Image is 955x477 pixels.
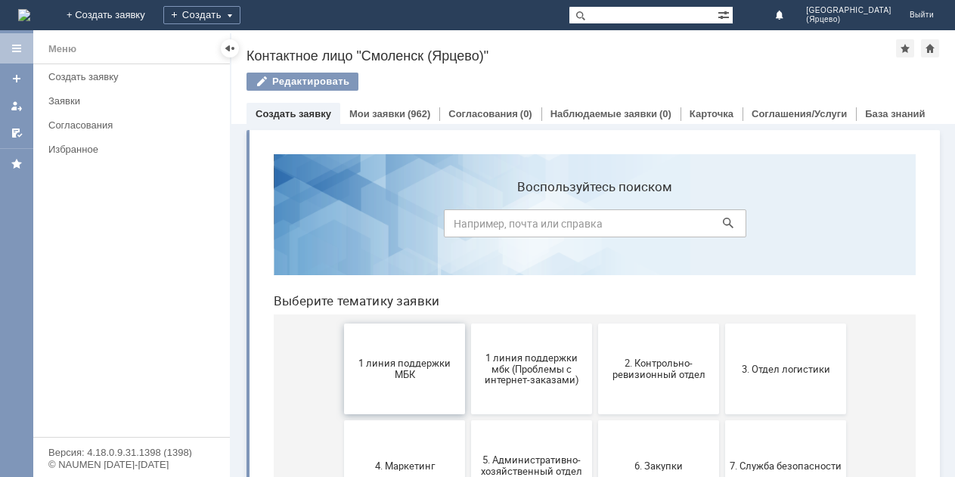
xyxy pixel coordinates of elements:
[690,108,733,119] a: Карточка
[468,317,580,329] span: 7. Служба безопасности
[48,40,76,58] div: Меню
[5,94,29,118] a: Мои заявки
[182,37,485,52] label: Воспользуйтесь поиском
[336,181,457,272] button: 2. Контрольно-ревизионный отдел
[48,95,221,107] div: Заявки
[921,39,939,57] div: Сделать домашней страницей
[550,108,657,119] a: Наблюдаемые заявки
[806,15,891,24] span: (Ярцево)
[247,48,896,63] div: Контактное лицо "Смоленск (Ярцево)"
[221,39,239,57] div: Скрыть меню
[336,375,457,466] button: Бухгалтерия (для мбк)
[209,181,330,272] button: 1 линия поддержки мбк (Проблемы с интернет-заказами)
[464,278,584,369] button: 7. Служба безопасности
[182,67,485,95] input: Например, почта или справка
[42,89,227,113] a: Заявки
[896,39,914,57] div: Добавить в избранное
[806,6,891,15] span: [GEOGRAPHIC_DATA]
[341,317,453,329] span: 6. Закупки
[464,181,584,272] button: 3. Отдел логистики
[48,448,215,457] div: Версия: 4.18.0.9.31.1398 (1398)
[468,414,580,426] span: Отдел ИТ (1С)
[659,108,671,119] div: (0)
[865,108,925,119] a: База знаний
[341,215,453,238] span: 2. Контрольно-ревизионный отдел
[18,9,30,21] a: Перейти на домашнюю страницу
[48,71,221,82] div: Создать заявку
[5,67,29,91] a: Создать заявку
[214,209,326,243] span: 1 линия поддержки мбк (Проблемы с интернет-заказами)
[12,151,654,166] header: Выберите тематику заявки
[464,375,584,466] button: Отдел ИТ (1С)
[48,460,215,469] div: © NAUMEN [DATE]-[DATE]
[163,6,240,24] div: Создать
[256,108,331,119] a: Создать заявку
[718,7,733,21] span: Расширенный поиск
[349,108,405,119] a: Мои заявки
[82,375,203,466] button: 8. Отдел качества
[5,121,29,145] a: Мои согласования
[42,65,227,88] a: Создать заявку
[336,278,457,369] button: 6. Закупки
[520,108,532,119] div: (0)
[214,409,326,432] span: 9. Отдел-ИТ (Для МБК и Пекарни)
[87,317,199,329] span: 4. Маркетинг
[48,144,204,155] div: Избранное
[87,414,199,426] span: 8. Отдел качества
[214,312,326,335] span: 5. Административно-хозяйственный отдел
[48,119,221,131] div: Согласования
[408,108,430,119] div: (962)
[209,375,330,466] button: 9. Отдел-ИТ (Для МБК и Пекарни)
[82,181,203,272] button: 1 линия поддержки МБК
[82,278,203,369] button: 4. Маркетинг
[87,215,199,238] span: 1 линия поддержки МБК
[468,221,580,232] span: 3. Отдел логистики
[209,278,330,369] button: 5. Административно-хозяйственный отдел
[752,108,847,119] a: Соглашения/Услуги
[18,9,30,21] img: logo
[42,113,227,137] a: Согласования
[448,108,518,119] a: Согласования
[341,414,453,426] span: Бухгалтерия (для мбк)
